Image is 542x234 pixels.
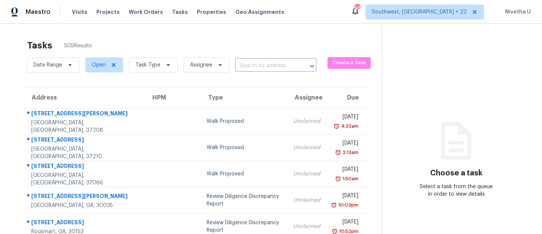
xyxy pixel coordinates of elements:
[293,196,320,204] div: Unclaimed
[31,202,139,209] div: [GEOGRAPHIC_DATA], GA, 30035
[27,42,52,49] h2: Tasks
[31,162,139,172] div: [STREET_ADDRESS]
[207,118,282,125] div: Walk Proposed
[201,87,288,108] th: Type
[419,183,493,198] div: Select a task from the queue in order to view details
[31,119,139,134] div: [GEOGRAPHIC_DATA], [GEOGRAPHIC_DATA], 37208
[341,149,358,156] div: 2:13am
[33,61,62,69] span: Date Range
[31,145,139,160] div: [GEOGRAPHIC_DATA], [GEOGRAPHIC_DATA], 37210
[355,5,360,12] div: 485
[307,61,317,71] button: Open
[332,192,358,201] div: [DATE]
[31,192,139,202] div: [STREET_ADDRESS][PERSON_NAME]
[207,144,282,151] div: Walk Proposed
[341,175,358,183] div: 1:50am
[332,113,358,122] div: [DATE]
[326,87,370,108] th: Due
[332,218,358,228] div: [DATE]
[31,219,139,228] div: [STREET_ADDRESS]
[72,8,87,16] span: Visits
[293,118,320,125] div: Unclaimed
[31,110,139,119] div: [STREET_ADDRESS][PERSON_NAME]
[331,59,367,67] span: Create a Task
[372,8,467,16] span: Southwest, [GEOGRAPHIC_DATA] + 22
[92,61,106,69] span: Open
[331,201,337,209] img: Overdue Alarm Icon
[333,122,340,130] img: Overdue Alarm Icon
[197,8,226,16] span: Properties
[335,175,341,183] img: Overdue Alarm Icon
[129,8,163,16] span: Work Orders
[332,139,358,149] div: [DATE]
[430,169,483,177] h3: Choose a task
[293,170,320,178] div: Unclaimed
[502,8,531,16] span: Nivetha U
[207,170,282,178] div: Walk Proposed
[327,57,371,69] button: Create a Task
[31,172,139,187] div: [GEOGRAPHIC_DATA], [GEOGRAPHIC_DATA], 37066
[340,122,358,130] div: 4:32am
[135,61,160,69] span: Task Type
[293,144,320,151] div: Unclaimed
[287,87,326,108] th: Assignee
[207,193,282,208] div: Review Diligence Discrepancy Report
[235,60,295,72] input: Search by address
[96,8,120,16] span: Projects
[235,8,284,16] span: Geo Assignments
[332,166,358,175] div: [DATE]
[337,201,358,209] div: 10:03pm
[31,136,139,145] div: [STREET_ADDRESS]
[190,61,212,69] span: Assignee
[207,219,282,234] div: Review Diligence Discrepancy Report
[293,223,320,230] div: Unclaimed
[145,87,201,108] th: HPM
[172,9,188,15] span: Tasks
[26,8,50,16] span: Maestro
[64,42,92,50] span: 505 Results
[335,149,341,156] img: Overdue Alarm Icon
[24,87,145,108] th: Address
